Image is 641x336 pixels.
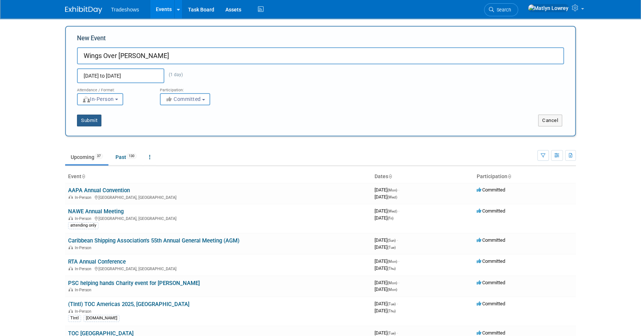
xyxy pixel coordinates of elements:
[68,267,73,270] img: In-Person Event
[387,195,397,199] span: (Wed)
[68,258,126,265] a: RTA Annual Conference
[398,258,399,264] span: -
[397,237,398,243] span: -
[68,237,239,244] a: Caribbean Shipping Association's 55th Annual General Meeting (AGM)
[375,208,399,214] span: [DATE]
[387,259,397,264] span: (Mon)
[387,267,396,271] span: (Thu)
[165,96,201,102] span: Committed
[528,4,569,12] img: Matlyn Lowrey
[387,245,396,250] span: (Tue)
[68,194,369,200] div: [GEOGRAPHIC_DATA], [GEOGRAPHIC_DATA]
[81,173,85,179] a: Sort by Event Name
[387,288,397,292] span: (Mon)
[164,72,183,77] span: (1 day)
[77,47,564,64] input: Name of Trade Show / Conference
[68,288,73,291] img: In-Person Event
[110,150,142,164] a: Past130
[68,280,200,286] a: PSC helping hands Charity event for [PERSON_NAME]
[75,267,94,271] span: In-Person
[398,208,399,214] span: -
[68,315,81,322] div: TIntl
[477,237,505,243] span: Committed
[68,195,73,199] img: In-Person Event
[375,187,399,193] span: [DATE]
[375,258,399,264] span: [DATE]
[387,238,396,242] span: (Sun)
[387,188,397,192] span: (Mon)
[68,222,98,229] div: attending only
[65,6,102,14] img: ExhibitDay
[375,301,398,306] span: [DATE]
[477,187,505,193] span: Committed
[398,280,399,285] span: -
[375,308,396,313] span: [DATE]
[494,7,511,13] span: Search
[477,301,505,306] span: Committed
[375,286,397,292] span: [DATE]
[75,309,94,314] span: In-Person
[68,216,73,220] img: In-Person Event
[127,153,137,159] span: 130
[387,309,396,313] span: (Thu)
[387,216,393,220] span: (Fri)
[160,83,232,93] div: Participation:
[84,315,120,322] div: [DOMAIN_NAME]
[82,96,114,102] span: In-Person
[65,170,372,183] th: Event
[77,34,106,45] label: New Event
[68,215,369,221] div: [GEOGRAPHIC_DATA], [GEOGRAPHIC_DATA]
[477,280,505,285] span: Committed
[477,258,505,264] span: Committed
[474,170,576,183] th: Participation
[77,93,123,105] button: In-Person
[388,173,392,179] a: Sort by Start Date
[507,173,511,179] a: Sort by Participation Type
[65,150,108,164] a: Upcoming37
[77,83,149,93] div: Attendance / Format:
[398,187,399,193] span: -
[68,187,130,194] a: AAPA Annual Convention
[397,330,398,336] span: -
[375,237,398,243] span: [DATE]
[68,265,369,271] div: [GEOGRAPHIC_DATA], [GEOGRAPHIC_DATA]
[68,245,73,249] img: In-Person Event
[75,195,94,200] span: In-Person
[95,153,103,159] span: 37
[387,281,397,285] span: (Mon)
[375,265,396,271] span: [DATE]
[375,280,399,285] span: [DATE]
[484,3,518,16] a: Search
[75,216,94,221] span: In-Person
[68,301,189,308] a: (TIntl) TOC Americas 2025, [GEOGRAPHIC_DATA]
[538,115,562,126] button: Cancel
[77,115,101,126] button: Submit
[372,170,474,183] th: Dates
[68,309,73,313] img: In-Person Event
[387,209,397,213] span: (Wed)
[77,68,164,83] input: Start Date - End Date
[387,331,396,335] span: (Tue)
[160,93,210,105] button: Committed
[387,302,396,306] span: (Tue)
[111,7,139,13] span: Tradeshows
[375,194,397,200] span: [DATE]
[75,245,94,250] span: In-Person
[375,244,396,250] span: [DATE]
[68,208,124,215] a: NAWE Annual Meeting
[375,330,398,336] span: [DATE]
[477,330,505,336] span: Committed
[397,301,398,306] span: -
[75,288,94,292] span: In-Person
[375,215,393,221] span: [DATE]
[477,208,505,214] span: Committed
